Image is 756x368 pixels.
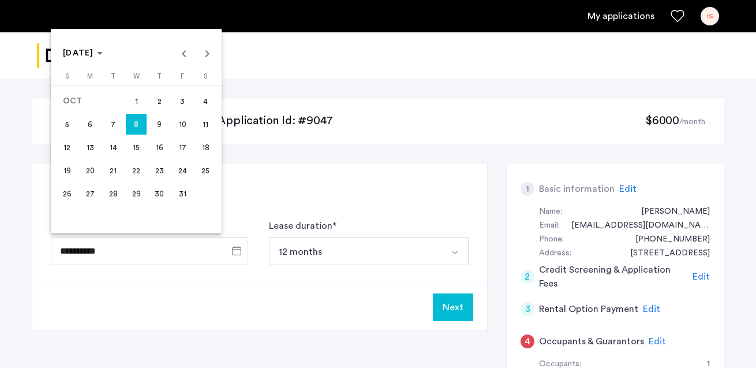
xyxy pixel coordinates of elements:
[102,113,125,136] button: October 7, 2025
[125,136,148,159] button: October 15, 2025
[80,183,100,204] span: 27
[57,137,77,158] span: 12
[63,49,94,57] span: [DATE]
[103,137,123,158] span: 14
[204,73,207,80] span: S
[78,159,102,182] button: October 20, 2025
[126,160,147,181] span: 22
[55,90,125,113] td: OCT
[125,182,148,205] button: October 29, 2025
[125,113,148,136] button: October 8, 2025
[194,90,217,113] button: October 4, 2025
[126,183,147,204] span: 29
[57,183,77,204] span: 26
[149,137,170,158] span: 16
[149,160,170,181] span: 23
[126,91,147,111] span: 1
[57,114,77,135] span: 5
[171,136,194,159] button: October 17, 2025
[149,91,170,111] span: 2
[172,91,193,111] span: 3
[148,136,171,159] button: October 16, 2025
[80,114,100,135] span: 6
[148,90,171,113] button: October 2, 2025
[78,113,102,136] button: October 6, 2025
[103,114,123,135] span: 7
[126,137,147,158] span: 15
[181,73,184,80] span: F
[194,113,217,136] button: October 11, 2025
[194,136,217,159] button: October 18, 2025
[125,90,148,113] button: October 1, 2025
[57,160,77,181] span: 19
[78,182,102,205] button: October 27, 2025
[157,73,162,80] span: T
[102,159,125,182] button: October 21, 2025
[195,160,216,181] span: 25
[102,182,125,205] button: October 28, 2025
[148,182,171,205] button: October 30, 2025
[55,136,78,159] button: October 12, 2025
[148,159,171,182] button: October 23, 2025
[133,73,140,80] span: W
[172,114,193,135] span: 10
[55,113,78,136] button: October 5, 2025
[55,182,78,205] button: October 26, 2025
[111,73,115,80] span: T
[194,159,217,182] button: October 25, 2025
[80,137,100,158] span: 13
[171,182,194,205] button: October 31, 2025
[80,160,100,181] span: 20
[171,159,194,182] button: October 24, 2025
[173,42,196,65] button: Previous month
[149,183,170,204] span: 30
[102,136,125,159] button: October 14, 2025
[148,113,171,136] button: October 9, 2025
[126,114,147,135] span: 8
[58,43,107,64] button: Choose month and year
[103,160,123,181] span: 21
[171,90,194,113] button: October 3, 2025
[78,136,102,159] button: October 13, 2025
[172,137,193,158] span: 17
[65,73,69,80] span: S
[172,183,193,204] span: 31
[196,42,219,65] button: Next month
[195,91,216,111] span: 4
[171,113,194,136] button: October 10, 2025
[149,114,170,135] span: 9
[55,159,78,182] button: October 19, 2025
[172,160,193,181] span: 24
[195,114,216,135] span: 11
[125,159,148,182] button: October 22, 2025
[103,183,123,204] span: 28
[87,73,93,80] span: M
[195,137,216,158] span: 18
